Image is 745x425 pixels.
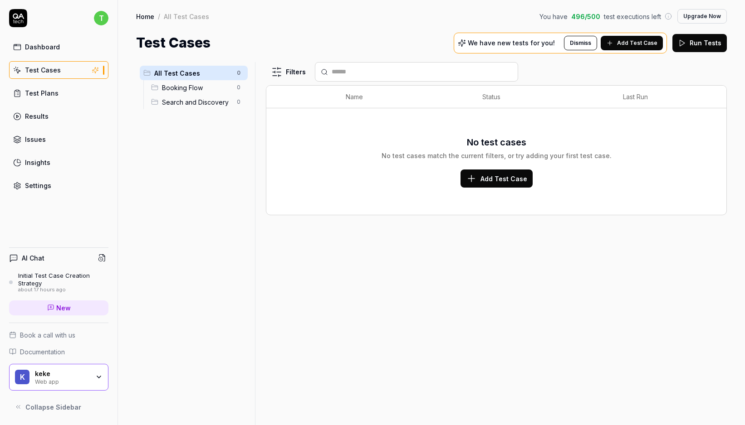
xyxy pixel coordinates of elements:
[604,12,661,21] span: test executions left
[25,402,81,412] span: Collapse Sidebar
[473,86,614,108] th: Status
[15,370,29,384] span: k
[461,169,533,188] button: Add Test Case
[18,272,108,287] div: Initial Test Case Creation Strategy
[9,364,108,391] button: kkekeWeb app
[9,130,108,148] a: Issues
[25,181,51,190] div: Settings
[382,151,612,160] div: No test cases match the current filters, or try adding your first test case.
[467,135,526,149] h3: No test cases
[147,95,248,109] div: Drag to reorderSearch and Discovery0
[9,347,108,357] a: Documentation
[601,36,663,50] button: Add Test Case
[614,86,708,108] th: Last Run
[266,63,311,81] button: Filters
[94,9,108,27] button: t
[25,88,59,98] div: Test Plans
[337,86,474,108] th: Name
[20,347,65,357] span: Documentation
[9,154,108,171] a: Insights
[480,174,527,184] span: Add Test Case
[162,97,231,107] span: Search and Discovery
[56,303,71,313] span: New
[9,61,108,79] a: Test Cases
[9,330,108,340] a: Book a call with us
[233,68,244,78] span: 0
[233,97,244,107] span: 0
[35,377,89,385] div: Web app
[158,12,160,21] div: /
[25,65,61,75] div: Test Cases
[154,68,231,78] span: All Test Cases
[617,39,657,47] span: Add Test Case
[9,398,108,416] button: Collapse Sidebar
[25,158,50,167] div: Insights
[136,12,154,21] a: Home
[468,40,555,46] p: We have new tests for you!
[233,82,244,93] span: 0
[164,12,209,21] div: All Test Cases
[25,42,60,52] div: Dashboard
[9,272,108,293] a: Initial Test Case Creation Strategyabout 17 hours ago
[136,33,211,53] h1: Test Cases
[22,253,44,263] h4: AI Chat
[672,34,727,52] button: Run Tests
[94,11,108,25] span: t
[162,83,231,92] span: Booking Flow
[25,111,49,121] div: Results
[9,177,108,194] a: Settings
[677,9,727,24] button: Upgrade Now
[9,107,108,125] a: Results
[539,12,568,21] span: You have
[35,370,89,378] div: keke
[9,38,108,56] a: Dashboard
[18,287,108,293] div: about 17 hours ago
[147,80,248,95] div: Drag to reorderBooking Flow0
[564,36,597,50] button: Dismiss
[20,330,75,340] span: Book a call with us
[9,84,108,102] a: Test Plans
[571,12,600,21] span: 496 / 500
[25,135,46,144] div: Issues
[9,300,108,315] a: New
